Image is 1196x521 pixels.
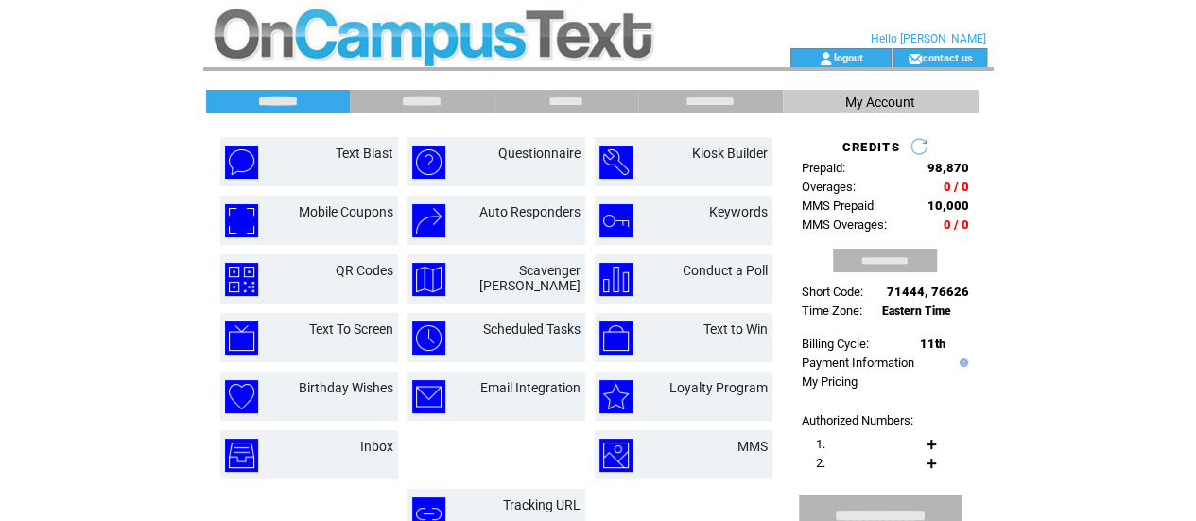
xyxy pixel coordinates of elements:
img: inbox.png [225,439,258,472]
img: email-integration.png [412,380,445,413]
a: Scheduled Tasks [483,321,581,337]
img: contact_us_icon.gif [908,51,922,66]
img: mobile-coupons.png [225,204,258,237]
span: MMS Prepaid: [802,199,876,213]
a: Conduct a Poll [683,263,768,278]
img: loyalty-program.png [599,380,633,413]
span: 0 / 0 [944,217,969,232]
img: keywords.png [599,204,633,237]
span: Prepaid: [802,161,845,175]
img: conduct-a-poll.png [599,263,633,296]
span: Hello [PERSON_NAME] [871,32,986,45]
a: logout [833,51,862,63]
a: Mobile Coupons [299,204,393,219]
img: account_icon.gif [819,51,833,66]
span: Time Zone: [802,304,862,318]
a: My Pricing [802,374,858,389]
a: Tracking URL [503,497,581,512]
a: Text To Screen [309,321,393,337]
img: scavenger-hunt.png [412,263,445,296]
a: Email Integration [480,380,581,395]
span: Short Code: [802,285,863,299]
a: Kiosk Builder [692,146,768,161]
span: 1. [816,437,825,451]
a: Birthday Wishes [299,380,393,395]
span: MMS Overages: [802,217,887,232]
img: kiosk-builder.png [599,146,633,179]
span: Authorized Numbers: [802,413,913,427]
img: qr-codes.png [225,263,258,296]
img: text-to-screen.png [225,321,258,355]
img: mms.png [599,439,633,472]
img: auto-responders.png [412,204,445,237]
img: questionnaire.png [412,146,445,179]
img: text-blast.png [225,146,258,179]
a: Scavenger [PERSON_NAME] [479,263,581,293]
a: Text Blast [336,146,393,161]
a: QR Codes [336,263,393,278]
span: CREDITS [841,140,899,154]
a: contact us [922,51,972,63]
span: 11th [920,337,945,351]
img: help.gif [955,358,968,367]
img: text-to-win.png [599,321,633,355]
span: Eastern Time [882,304,951,318]
span: 71444, 76626 [887,285,969,299]
a: Questionnaire [498,146,581,161]
span: 98,870 [927,161,969,175]
span: My Account [845,95,915,110]
img: birthday-wishes.png [225,380,258,413]
a: MMS [737,439,768,454]
span: 2. [816,456,825,470]
img: scheduled-tasks.png [412,321,445,355]
a: Auto Responders [479,204,581,219]
span: Overages: [802,180,856,194]
a: Payment Information [802,356,914,370]
a: Keywords [709,204,768,219]
a: Text to Win [703,321,768,337]
span: 0 / 0 [944,180,969,194]
a: Inbox [360,439,393,454]
span: Billing Cycle: [802,337,869,351]
a: Loyalty Program [669,380,768,395]
span: 10,000 [927,199,969,213]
